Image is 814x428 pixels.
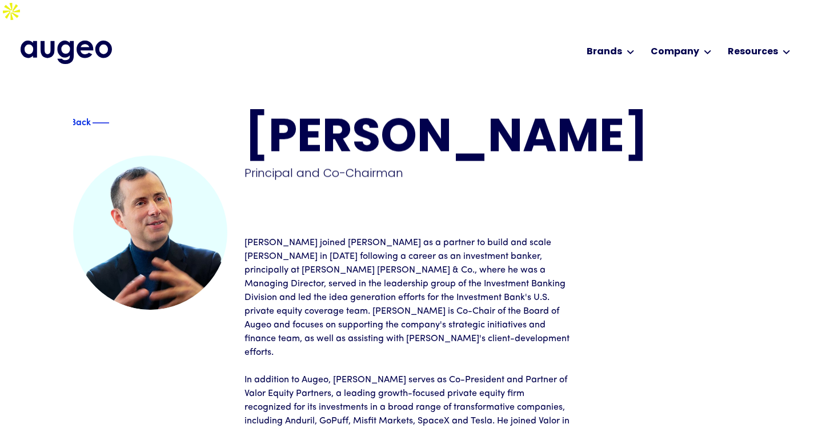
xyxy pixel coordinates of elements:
div: Company [648,23,715,79]
p: [PERSON_NAME] joined [PERSON_NAME] as a partner to build and scale [PERSON_NAME] in [DATE] follow... [244,236,570,359]
div: Brands [587,45,622,59]
p: ‍ [244,359,570,373]
div: Back [70,114,91,128]
div: Company [651,45,699,59]
div: Principal and Co-Chairman [244,165,574,181]
div: Resources [728,45,778,59]
div: Resources [725,23,793,79]
a: home [21,41,112,63]
div: Brands [584,23,637,79]
img: Blue decorative line [92,116,109,130]
img: Augeo's full logo in midnight blue. [21,41,112,63]
h1: [PERSON_NAME] [244,117,741,163]
a: Blue text arrowBackBlue decorative line [73,117,122,129]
